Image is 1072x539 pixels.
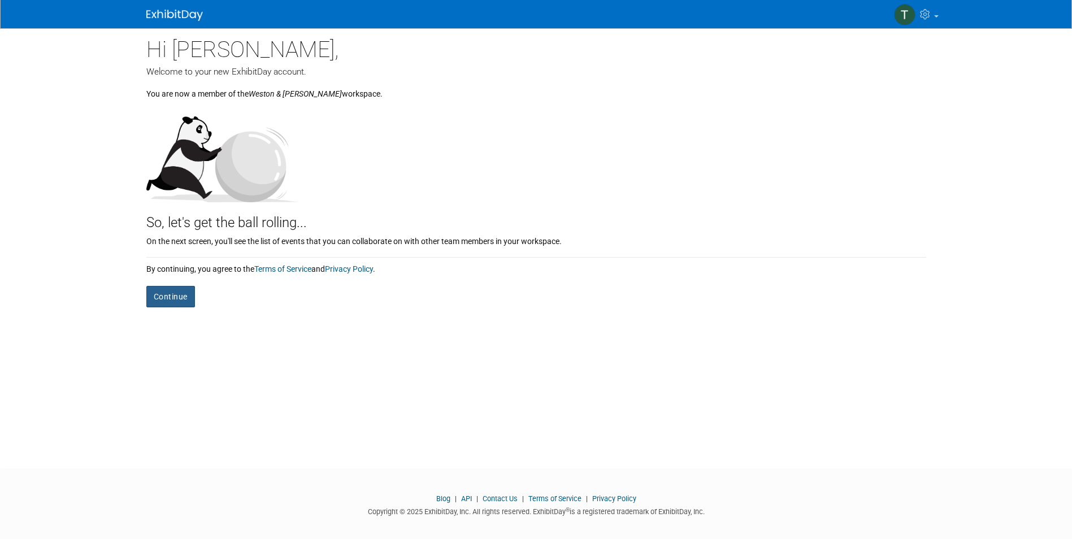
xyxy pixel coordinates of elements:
[146,258,926,275] div: By continuing, you agree to the and .
[436,494,450,503] a: Blog
[474,494,481,503] span: |
[146,105,299,202] img: Let's get the ball rolling
[566,507,570,513] sup: ®
[146,202,926,233] div: So, let's get the ball rolling...
[249,89,342,98] i: Weston & [PERSON_NAME]
[583,494,591,503] span: |
[483,494,518,503] a: Contact Us
[452,494,459,503] span: |
[146,66,926,78] div: Welcome to your new ExhibitDay account.
[146,28,926,66] div: Hi [PERSON_NAME],
[146,78,926,99] div: You are now a member of the workspace.
[146,10,203,21] img: ExhibitDay
[146,233,926,247] div: On the next screen, you'll see the list of events that you can collaborate on with other team mem...
[461,494,472,503] a: API
[528,494,581,503] a: Terms of Service
[592,494,636,503] a: Privacy Policy
[254,264,311,273] a: Terms of Service
[519,494,527,503] span: |
[325,264,373,273] a: Privacy Policy
[894,4,915,25] img: Tiffanie Knobloch
[146,286,195,307] button: Continue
